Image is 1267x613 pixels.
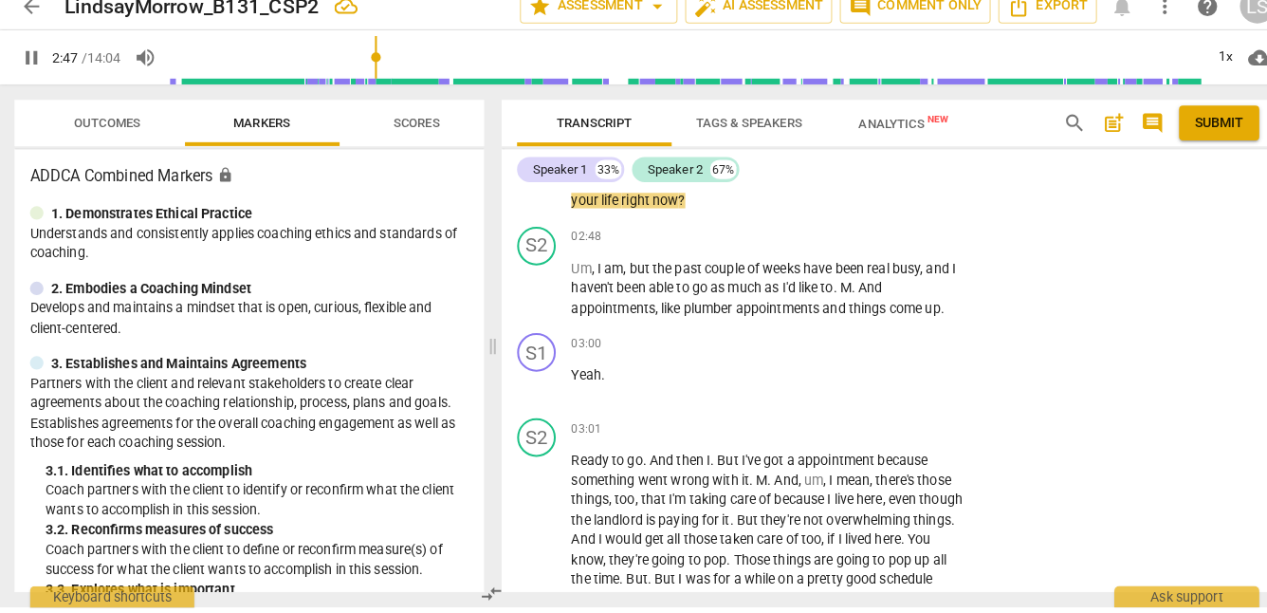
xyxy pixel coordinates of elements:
[520,11,542,34] span: star
[46,469,461,489] div: 3. 1. Identifies what to accomplish
[46,527,461,547] div: 3. 2. Reconfirms measures of success
[684,130,788,144] span: Tags & Speakers
[46,547,461,585] p: Coach partners with the client to define or reconfirm measure(s) of success for what the client w...
[636,174,690,193] div: Speaker 2
[1044,126,1067,149] span: search
[663,272,692,288] span: past
[633,538,655,553] span: get
[601,460,616,475] span: to
[561,577,583,592] span: the
[705,460,728,475] span: But
[862,460,911,475] span: because
[860,480,901,495] span: there's
[1078,122,1109,153] button: Add summary
[230,130,286,144] span: Markers
[872,558,898,573] span: pop
[694,460,698,475] span: I
[1120,126,1143,149] span: comment
[809,480,815,495] span: ,
[673,6,817,40] button: AI Assessment
[823,538,830,553] span: I
[593,558,598,573] span: ,
[523,174,578,193] div: Speaker 1
[640,558,676,573] span: going
[561,499,598,514] span: things
[844,131,932,145] span: Analytics
[632,597,647,612] span: to
[909,272,935,288] span: and
[825,6,973,40] button: Comment only
[799,558,821,573] span: are
[81,65,119,81] span: / 14:04
[613,272,618,288] span: ,
[618,272,641,288] span: but
[731,577,764,592] span: while
[821,480,854,495] span: mean
[615,577,636,592] span: But
[888,597,922,612] span: twice
[715,291,751,306] span: much
[815,480,821,495] span: I
[1218,6,1252,40] button: LS
[30,178,461,201] h3: ADDCA Combined Markers
[806,597,838,612] span: bone
[922,597,929,612] span: a
[841,499,867,514] span: here
[726,597,760,612] span: week
[30,309,461,348] p: Develops and maintains a mindset that is open, curious, flexible and client-centered.
[981,6,1077,40] button: Export
[747,519,789,534] span: they're
[707,538,744,553] span: taken
[561,519,583,534] span: the
[665,291,680,306] span: to
[508,344,546,381] div: Change speaker
[604,499,624,514] span: too
[667,577,673,592] span: I
[606,291,637,306] span: been
[698,291,715,306] span: as
[934,519,938,534] span: .
[588,538,595,553] span: I
[898,558,916,573] span: up
[808,311,834,326] span: and
[989,11,1069,34] span: Export
[745,499,761,514] span: of
[834,311,873,326] span: things
[773,460,783,475] span: a
[64,11,314,35] h2: LindsayMorrow_B131_CSP2
[630,499,657,514] span: that
[561,558,593,573] span: know
[717,499,745,514] span: care
[585,174,611,193] div: 33%
[647,519,689,534] span: paying
[698,460,705,475] span: .
[701,577,721,592] span: for
[813,538,823,553] span: if
[819,499,841,514] span: live
[830,538,859,553] span: lived
[561,206,591,221] span: your
[806,291,818,306] span: to
[598,558,640,573] span: they're
[857,558,872,573] span: to
[132,62,155,84] span: volume_up
[768,291,784,306] span: I'd
[583,519,634,534] span: landlord
[1116,122,1147,153] button: Show/Hide comments
[638,460,665,475] span: And
[852,272,876,288] span: real
[1040,122,1071,153] button: Search
[329,11,352,34] div: All changes saved
[641,272,663,288] span: the
[508,239,546,277] div: Change speaker
[743,480,754,495] span: M
[1174,11,1197,34] span: help
[677,499,717,514] span: taking
[867,499,872,514] span: ,
[1173,128,1221,147] span: Submit
[21,11,44,34] span: arrow_back
[634,11,657,34] span: arrow_drop_down
[911,129,932,139] span: New
[772,538,787,553] span: of
[561,430,591,446] span: 03:01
